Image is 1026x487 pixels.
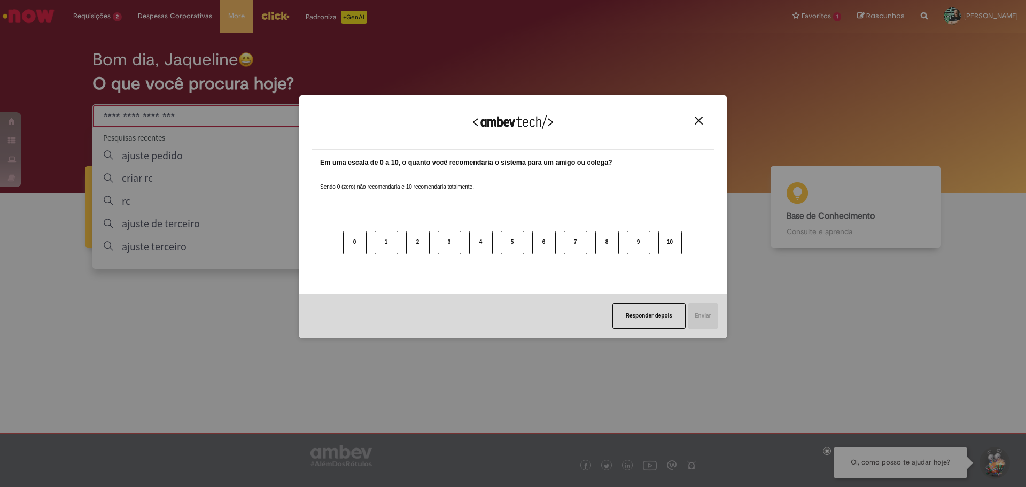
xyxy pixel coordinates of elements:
button: Close [691,116,706,125]
button: 2 [406,231,430,254]
label: Sendo 0 (zero) não recomendaria e 10 recomendaria totalmente. [320,171,474,191]
button: 10 [658,231,682,254]
button: 0 [343,231,367,254]
button: 5 [501,231,524,254]
button: 3 [438,231,461,254]
img: Close [695,117,703,125]
label: Em uma escala de 0 a 10, o quanto você recomendaria o sistema para um amigo ou colega? [320,158,612,168]
button: Responder depois [612,303,686,329]
button: 8 [595,231,619,254]
button: 4 [469,231,493,254]
button: 1 [375,231,398,254]
img: Logo Ambevtech [473,115,553,129]
button: 6 [532,231,556,254]
button: 9 [627,231,650,254]
button: 7 [564,231,587,254]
